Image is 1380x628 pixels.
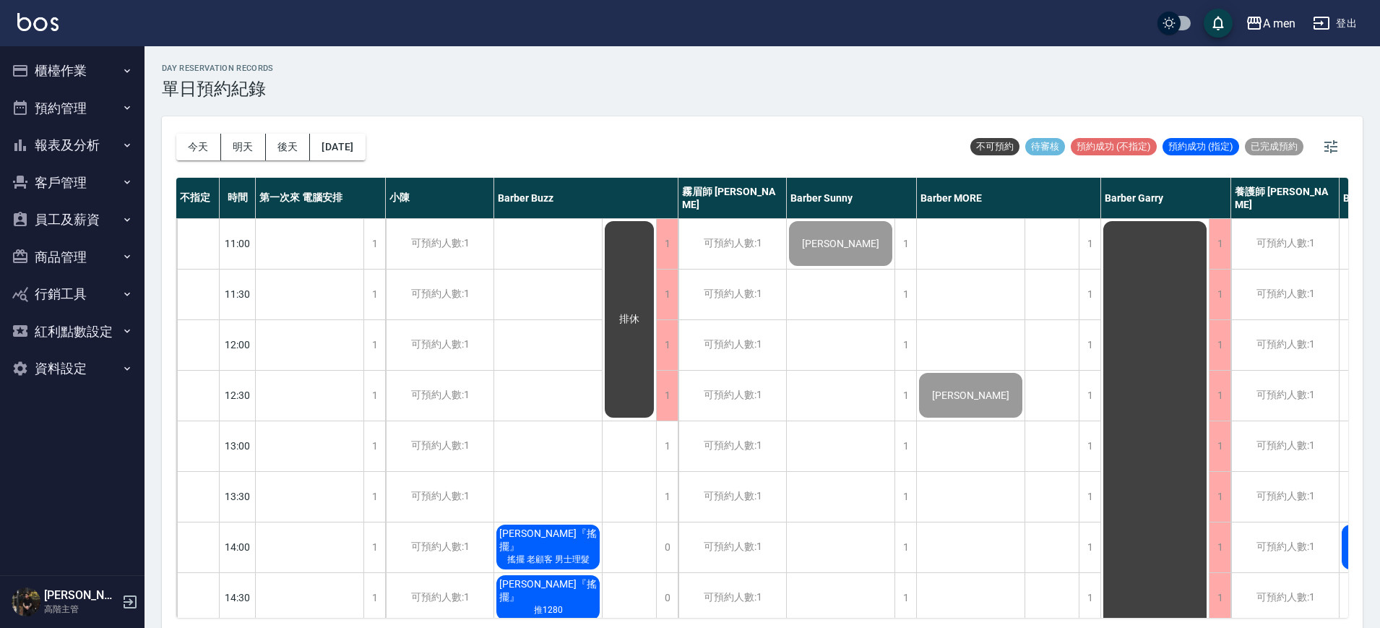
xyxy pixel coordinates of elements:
div: 12:30 [220,370,256,421]
div: 1 [656,472,678,522]
div: Barber Garry [1101,178,1231,218]
div: 11:00 [220,218,256,269]
div: 1 [1209,421,1230,471]
div: 1 [894,270,916,319]
span: 預約成功 (指定) [1163,140,1239,153]
div: 小陳 [386,178,494,218]
button: 行銷工具 [6,275,139,313]
div: 第一次來 電腦安排 [256,178,386,218]
div: 0 [656,573,678,623]
button: [DATE] [310,134,365,160]
span: [PERSON_NAME]『搖擺』 [496,578,600,604]
div: 1 [363,320,385,370]
div: 1 [1209,371,1230,421]
div: 不指定 [176,178,220,218]
span: 排休 [616,313,642,326]
div: 1 [1209,320,1230,370]
div: 0 [656,522,678,572]
div: 1 [1209,219,1230,269]
div: 1 [656,270,678,319]
img: Logo [17,13,59,31]
div: 13:00 [220,421,256,471]
div: 1 [1079,219,1100,269]
div: 1 [894,573,916,623]
button: save [1204,9,1233,38]
button: A men [1240,9,1301,38]
p: 高階主管 [44,603,118,616]
button: 櫃檯作業 [6,52,139,90]
div: 可預約人數:1 [386,320,493,370]
div: 1 [1079,522,1100,572]
div: 可預約人數:1 [678,320,786,370]
span: [PERSON_NAME] [929,390,1012,401]
div: 1 [1079,371,1100,421]
div: 1 [1079,472,1100,522]
h2: day Reservation records [162,64,274,73]
button: 資料設定 [6,350,139,387]
div: 14:00 [220,522,256,572]
div: 1 [894,371,916,421]
div: 1 [363,219,385,269]
div: 1 [656,219,678,269]
div: 可預約人數:1 [678,472,786,522]
div: 可預約人數:1 [1231,219,1339,269]
div: 可預約人數:1 [1231,522,1339,572]
div: 可預約人數:1 [386,270,493,319]
div: 可預約人數:1 [678,219,786,269]
div: 1 [363,270,385,319]
button: 預約管理 [6,90,139,127]
div: 可預約人數:1 [386,421,493,471]
div: 可預約人數:1 [386,522,493,572]
h5: [PERSON_NAME] [44,588,118,603]
div: 1 [894,320,916,370]
div: 可預約人數:1 [1231,472,1339,522]
button: 今天 [176,134,221,160]
div: 可預約人數:1 [386,472,493,522]
div: 1 [894,522,916,572]
div: 1 [894,219,916,269]
button: 明天 [221,134,266,160]
div: 1 [1209,472,1230,522]
div: 1 [1079,573,1100,623]
div: Barber Buzz [494,178,678,218]
span: [PERSON_NAME]『搖擺』 [496,528,600,554]
div: 1 [1209,270,1230,319]
div: 1 [363,421,385,471]
div: 1 [656,320,678,370]
div: A men [1263,14,1295,33]
img: Person [12,588,40,616]
div: 1 [894,472,916,522]
div: 可預約人數:1 [1231,320,1339,370]
div: 可預約人數:1 [386,573,493,623]
div: Barber MORE [917,178,1101,218]
button: 登出 [1307,10,1363,37]
div: 可預約人數:1 [678,270,786,319]
div: 可預約人數:1 [678,522,786,572]
div: 可預約人數:1 [1231,421,1339,471]
div: 可預約人數:1 [386,371,493,421]
div: 霧眉師 [PERSON_NAME] [678,178,787,218]
span: 搖擺 老顧客 男士理髮 [504,554,592,566]
div: 11:30 [220,269,256,319]
span: 已完成預約 [1245,140,1303,153]
button: 後天 [266,134,311,160]
div: 12:00 [220,319,256,370]
button: 報表及分析 [6,126,139,164]
span: 預約成功 (不指定) [1071,140,1157,153]
div: 1 [656,371,678,421]
div: Barber Sunny [787,178,917,218]
div: 可預約人數:1 [678,371,786,421]
div: 可預約人數:1 [1231,270,1339,319]
span: 待審核 [1025,140,1065,153]
div: 可預約人數:1 [1231,371,1339,421]
div: 1 [363,472,385,522]
span: 不可預約 [970,140,1019,153]
div: 可預約人數:1 [1231,573,1339,623]
div: 可預約人數:1 [386,219,493,269]
div: 1 [1209,522,1230,572]
div: 13:30 [220,471,256,522]
div: 1 [1079,421,1100,471]
div: 養護師 [PERSON_NAME] [1231,178,1340,218]
div: 1 [363,371,385,421]
button: 商品管理 [6,238,139,276]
